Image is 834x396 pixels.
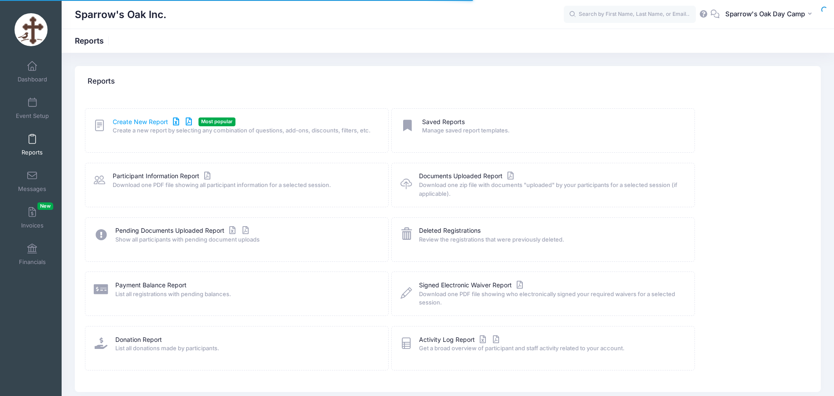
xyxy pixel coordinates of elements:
span: Download one PDF file showing all participant information for a selected session. [113,181,377,190]
button: Sparrow's Oak Day Camp [720,4,821,25]
a: Financials [11,239,53,270]
span: Download one zip file with documents "uploaded" by your participants for a selected session (if a... [419,181,683,198]
a: InvoicesNew [11,202,53,233]
span: Download one PDF file showing who electronically signed your required waivers for a selected sess... [419,290,683,307]
span: Create a new report by selecting any combination of questions, add-ons, discounts, filters, etc. [113,126,377,135]
a: Dashboard [11,56,53,87]
span: Review the registrations that were previously deleted. [419,235,683,244]
input: Search by First Name, Last Name, or Email... [564,6,696,23]
a: Participant Information Report [113,172,213,181]
span: Sparrow's Oak Day Camp [725,9,805,19]
a: Payment Balance Report [115,281,187,290]
a: Event Setup [11,93,53,124]
h1: Sparrow's Oak Inc. [75,4,166,25]
a: Donation Report [115,335,162,345]
h1: Reports [75,36,111,45]
a: Deleted Registrations [419,226,481,235]
a: Create New Report [113,117,195,127]
a: Reports [11,129,53,160]
span: Financials [19,258,46,266]
span: Messages [18,185,46,193]
span: List all donations made by participants. [115,344,377,353]
span: Most popular [198,117,235,126]
a: Saved Reports [422,117,465,127]
h4: Reports [88,69,115,94]
a: Pending Documents Uploaded Report [115,226,251,235]
span: Event Setup [16,112,49,120]
span: Invoices [21,222,44,229]
a: Messages [11,166,53,197]
a: Documents Uploaded Report [419,172,516,181]
span: Manage saved report templates. [422,126,683,135]
span: Show all participants with pending document uploads [115,235,377,244]
span: List all registrations with pending balances. [115,290,377,299]
span: Get a broad overview of participant and staff activity related to your account. [419,344,683,353]
span: Reports [22,149,43,156]
a: Activity Log Report [419,335,501,345]
a: Signed Electronic Waiver Report [419,281,525,290]
span: New [37,202,53,210]
img: Sparrow's Oak Inc. [15,13,48,46]
span: Dashboard [18,76,47,83]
